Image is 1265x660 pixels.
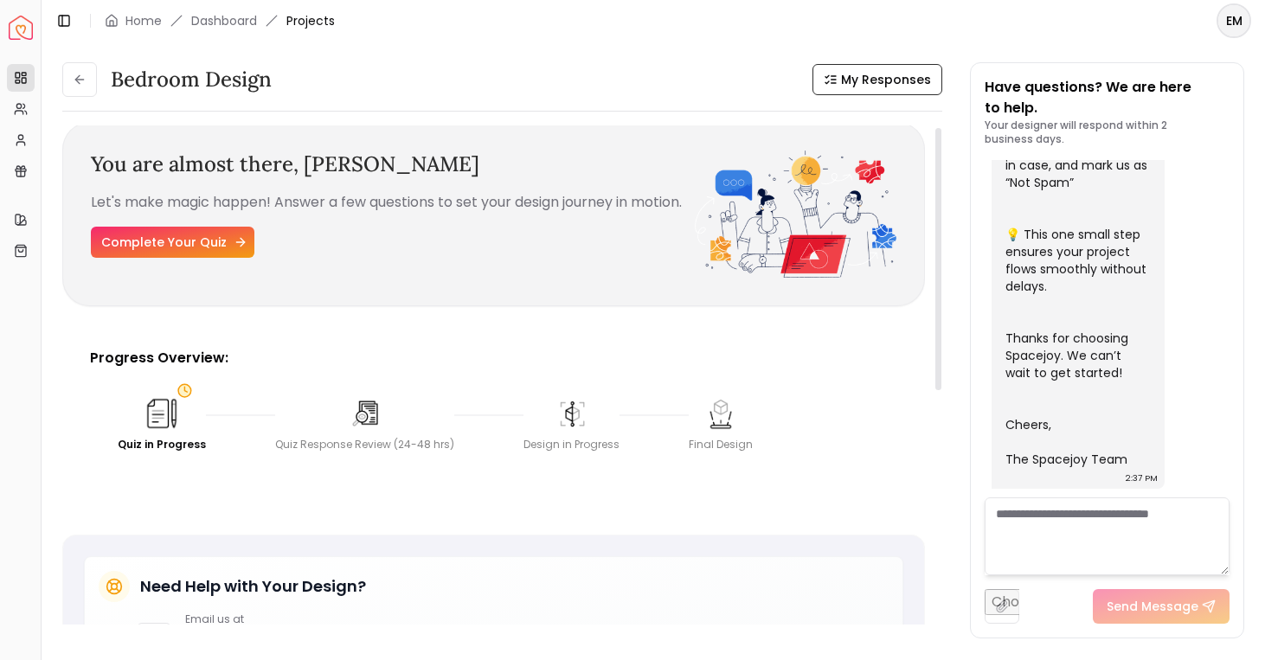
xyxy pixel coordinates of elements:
nav: breadcrumb [105,12,335,29]
p: Have questions? We are here to help. [985,77,1230,119]
span: EM [1218,5,1249,36]
p: Let's make magic happen! Answer a few questions to set your design journey in motion. [91,192,695,213]
p: Progress Overview: [90,348,897,368]
img: Quiz Response Review (24-48 hrs) [348,396,382,431]
span: [PERSON_NAME] [304,151,479,177]
h3: You are almost there, [91,151,695,178]
a: Complete Your Quiz [91,227,254,258]
img: Fun quiz resume - image [695,151,896,278]
button: EM [1217,3,1251,38]
a: Spacejoy [9,16,33,40]
div: Design in Progress [523,438,620,452]
a: Dashboard [191,12,257,29]
div: Quiz in Progress [118,438,206,452]
img: Quiz in Progress [143,394,181,433]
img: Spacejoy Logo [9,16,33,40]
div: 2:37 PM [1126,470,1158,487]
h3: Bedroom design [111,66,272,93]
img: Final Design [703,396,738,431]
img: Design in Progress [555,396,589,431]
div: Quiz Response Review (24-48 hrs) [275,438,454,452]
span: Projects [286,12,335,29]
button: My Responses [812,64,942,95]
span: My Responses [841,71,931,88]
p: Email us at [185,612,304,626]
a: Home [125,12,162,29]
div: Final Design [689,438,753,452]
p: Your designer will respond within 2 business days. [985,119,1230,146]
h5: Need Help with Your Design? [140,574,366,599]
